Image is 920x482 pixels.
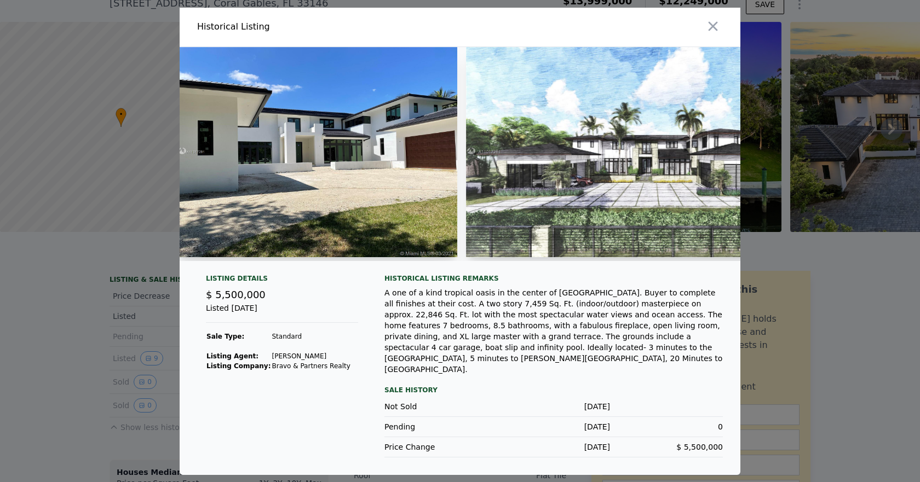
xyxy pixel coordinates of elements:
div: A one of a kind tropical oasis in the center of [GEOGRAPHIC_DATA]. Buyer to complete all finishes... [384,287,723,375]
div: [DATE] [497,421,610,432]
div: Sale History [384,384,723,397]
div: Not Sold [384,401,497,412]
div: [DATE] [497,442,610,452]
div: [DATE] [497,401,610,412]
div: Historical Listing [197,20,456,33]
div: Price Change [384,442,497,452]
td: [PERSON_NAME] [271,351,350,361]
div: Listing Details [206,274,358,287]
div: Pending [384,421,497,432]
td: Standard [271,332,350,341]
strong: Listing Agent: [206,352,258,360]
img: Property Img [466,47,817,257]
strong: Sale Type: [206,333,244,340]
span: $ 5,500,000 [676,443,723,451]
strong: Listing Company: [206,362,271,370]
div: 0 [610,421,723,432]
div: Listed [DATE] [206,303,358,323]
img: Property Img [177,47,457,257]
div: Historical Listing remarks [384,274,723,283]
span: $ 5,500,000 [206,289,266,300]
td: Bravo & Partners Realty [271,361,350,371]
